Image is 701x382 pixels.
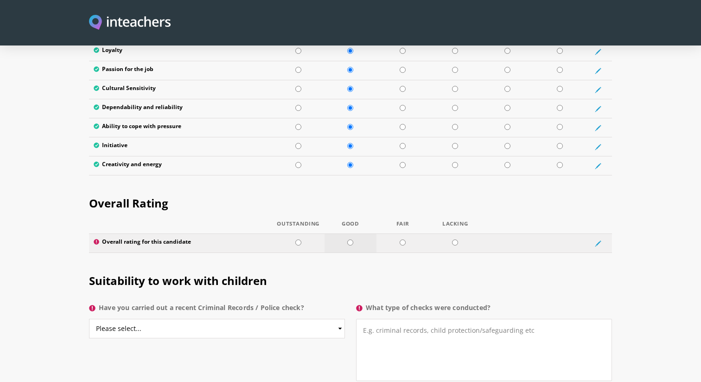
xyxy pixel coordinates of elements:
label: Passion for the job [94,66,268,75]
a: Visit this site's homepage [89,15,171,31]
label: Dependability and reliability [94,104,268,113]
label: What type of checks were conducted? [356,302,612,319]
label: Have you carried out a recent Criminal Records / Police check? [89,302,345,319]
label: Initiative [94,142,268,151]
label: Creativity and energy [94,161,268,170]
th: Fair [376,221,429,234]
label: Cultural Sensitivity [94,85,268,94]
th: Good [325,221,377,234]
label: Loyalty [94,47,268,56]
label: Ability to cope with pressure [94,123,268,132]
img: Inteachers [89,15,171,31]
th: Outstanding [272,221,325,234]
span: Overall Rating [89,195,168,211]
th: Lacking [429,221,481,234]
span: Suitability to work with children [89,273,267,288]
label: Overall rating for this candidate [94,239,268,248]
